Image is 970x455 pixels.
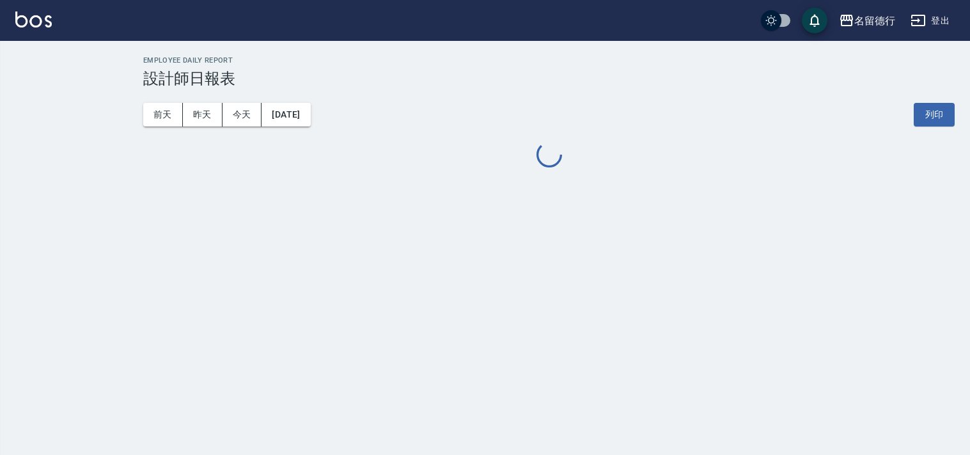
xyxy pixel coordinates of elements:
button: [DATE] [262,103,310,127]
img: Logo [15,12,52,27]
button: 今天 [223,103,262,127]
h3: 設計師日報表 [143,70,955,88]
button: 名留德行 [834,8,900,34]
button: 昨天 [183,103,223,127]
h2: Employee Daily Report [143,56,955,65]
button: 前天 [143,103,183,127]
button: 列印 [914,103,955,127]
div: 名留德行 [854,13,895,29]
button: 登出 [905,9,955,33]
button: save [802,8,827,33]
